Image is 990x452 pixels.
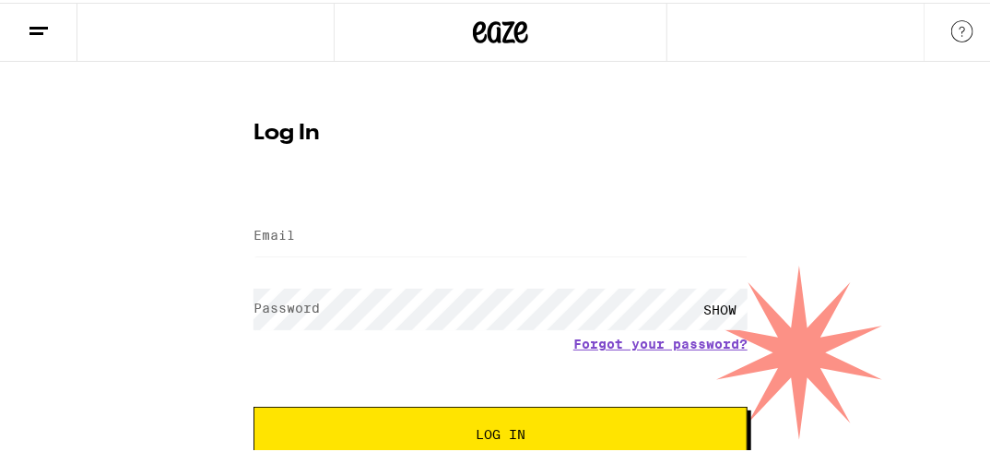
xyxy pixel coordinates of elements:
span: Hi. Need any help? [11,13,133,28]
label: Password [253,298,320,313]
h1: Log In [253,120,748,142]
div: SHOW [692,286,748,327]
a: Forgot your password? [573,334,748,349]
label: Email [253,225,295,240]
input: Email [253,213,748,255]
span: Log In [476,425,525,438]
